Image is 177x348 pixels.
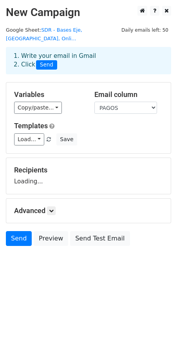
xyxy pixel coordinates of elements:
span: Send [36,60,57,70]
a: Send [6,231,32,246]
button: Save [56,133,77,145]
div: 1. Write your email in Gmail 2. Click [8,52,169,70]
a: Copy/paste... [14,102,62,114]
a: Templates [14,122,48,130]
a: Preview [34,231,68,246]
div: Loading... [14,166,163,186]
span: Daily emails left: 50 [119,26,171,34]
a: Daily emails left: 50 [119,27,171,33]
h5: Email column [94,90,163,99]
h5: Variables [14,90,83,99]
h2: New Campaign [6,6,171,19]
a: Send Test Email [70,231,130,246]
small: Google Sheet: [6,27,82,42]
h5: Advanced [14,206,163,215]
a: SDR - Bases Eje, [GEOGRAPHIC_DATA], Onli... [6,27,82,42]
a: Load... [14,133,44,145]
h5: Recipients [14,166,163,174]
